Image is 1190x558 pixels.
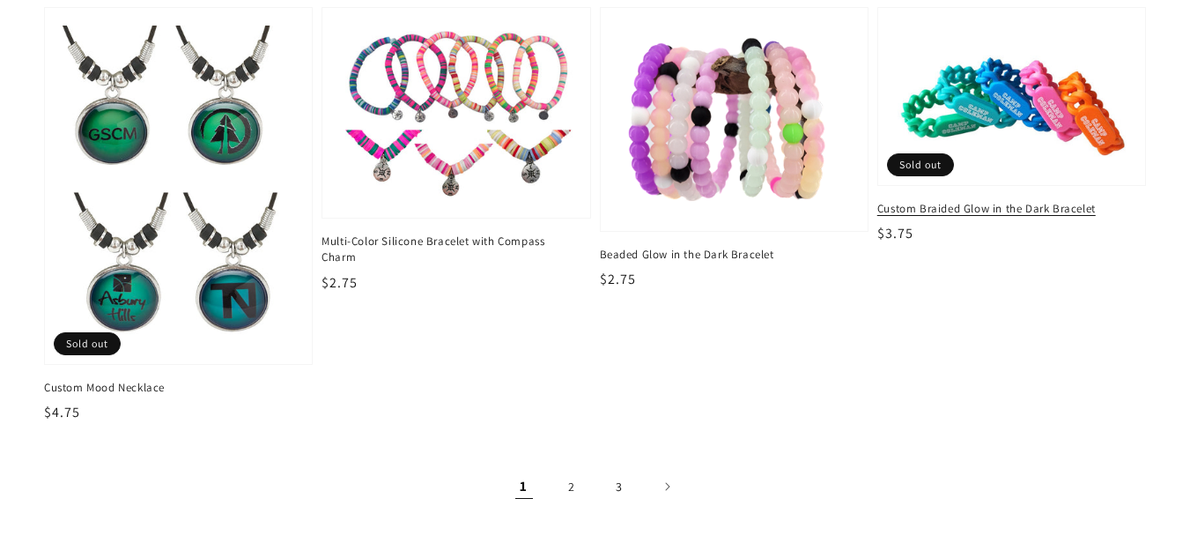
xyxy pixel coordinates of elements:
img: Custom Mood Necklace [63,26,294,346]
span: Sold out [887,153,954,176]
span: $3.75 [877,224,913,242]
a: Custom Braided Glow in the Dark Bracelet Custom Braided Glow in the Dark Bracelet $3.75 [877,7,1146,244]
span: Custom Braided Glow in the Dark Bracelet [877,201,1146,217]
a: Page 2 [552,467,591,506]
span: Beaded Glow in the Dark Bracelet [600,247,868,263]
a: Next page [647,467,686,506]
span: Custom Mood Necklace [44,380,313,396]
img: Multi-Color Silicone Bracelet with Compass Charm [340,26,572,200]
a: Beaded Glow in the Dark Bracelet Beaded Glow in the Dark Bracelet $2.75 [600,7,868,290]
span: $2.75 [600,270,636,288]
a: Page 3 [600,467,639,506]
span: Sold out [54,332,121,355]
a: Custom Mood Necklace Custom Mood Necklace $4.75 [44,7,313,423]
img: Custom Braided Glow in the Dark Bracelet [892,24,1131,170]
a: Multi-Color Silicone Bracelet with Compass Charm Multi-Color Silicone Bracelet with Compass Charm... [322,7,590,293]
nav: Pagination [44,467,1146,506]
span: Page 1 [505,467,543,506]
img: Beaded Glow in the Dark Bracelet [618,26,850,213]
span: $2.75 [322,273,358,292]
span: $4.75 [44,403,80,421]
span: Multi-Color Silicone Bracelet with Compass Charm [322,234,590,265]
